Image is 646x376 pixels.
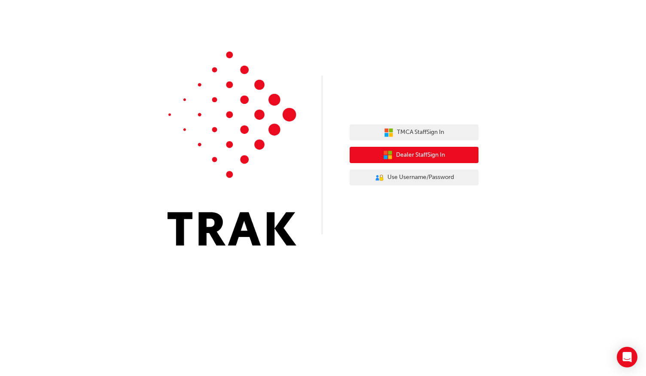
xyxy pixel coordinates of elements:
span: Dealer Staff Sign In [396,150,445,160]
span: TMCA Staff Sign In [397,127,444,137]
button: Use Username/Password [350,170,478,186]
button: Dealer StaffSign In [350,147,478,163]
span: Use Username/Password [387,173,454,182]
img: Trak [168,52,296,246]
div: Open Intercom Messenger [617,347,637,367]
button: TMCA StaffSign In [350,124,478,141]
